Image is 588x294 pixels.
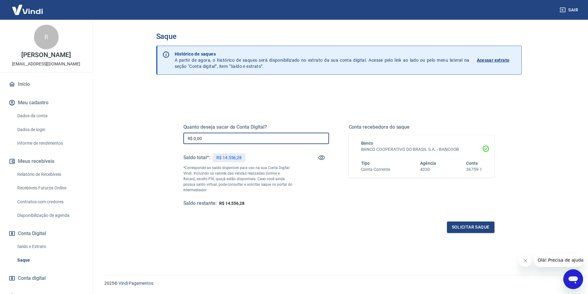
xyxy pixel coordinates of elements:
[183,155,210,161] h5: Saldo total*:
[361,141,373,146] span: Banco
[466,161,478,166] span: Conta
[466,166,482,173] h6: 36759-1
[477,51,516,69] a: Acessar extrato
[420,166,436,173] h6: 4030
[15,254,85,267] a: Saque
[4,4,52,9] span: Olá! Precisa de ajuda?
[175,51,469,57] p: Histórico de saques
[18,274,46,283] span: Conta digital
[519,255,532,267] iframe: Fechar mensagem
[15,182,85,194] a: Recebíveis Futuros Online
[15,196,85,208] a: Contratos com credores
[558,4,581,16] button: Sair
[175,51,469,69] p: A partir de agora, o histórico de saques será disponibilizado no extrato da sua conta digital. Ac...
[21,52,71,58] p: [PERSON_NAME]
[15,137,85,150] a: Informe de rendimentos
[361,166,390,173] h6: Conta Corrente
[534,253,583,267] iframe: Mensagem da empresa
[15,240,85,253] a: Saldo e Extrato
[7,77,85,91] a: Início
[156,32,522,41] h3: Saque
[7,227,85,240] button: Conta Digital
[183,200,217,207] h5: Saldo restante:
[349,124,494,130] h5: Conta recebedora do saque
[7,271,85,285] a: Conta digital
[420,161,436,166] span: Agência
[219,201,244,206] span: R$ 14.556,28
[15,110,85,122] a: Dados da conta
[361,146,482,153] h6: BANCO COOPERATIVO DO BRASIL S.A. - BANCOOB
[216,155,242,161] p: R$ 14.556,28
[447,222,494,233] button: Solicitar saque
[183,165,293,193] p: *Corresponde ao saldo disponível para uso na sua Conta Digital Vindi. Incluindo os valores das ve...
[15,168,85,181] a: Relatório de Recebíveis
[477,57,510,63] p: Acessar extrato
[563,269,583,289] iframe: Botão para abrir a janela de mensagens
[183,124,329,130] h5: Quanto deseja sacar da Conta Digital?
[104,280,573,287] p: 2025 ©
[7,0,48,19] img: Vindi
[361,161,370,166] span: Tipo
[7,96,85,110] button: Meu cadastro
[15,123,85,136] a: Dados de login
[12,61,80,67] p: [EMAIL_ADDRESS][DOMAIN_NAME]
[7,155,85,168] button: Meus recebíveis
[34,25,59,49] div: R
[15,209,85,222] a: Disponibilização de agenda
[119,281,153,286] a: Vindi Pagamentos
